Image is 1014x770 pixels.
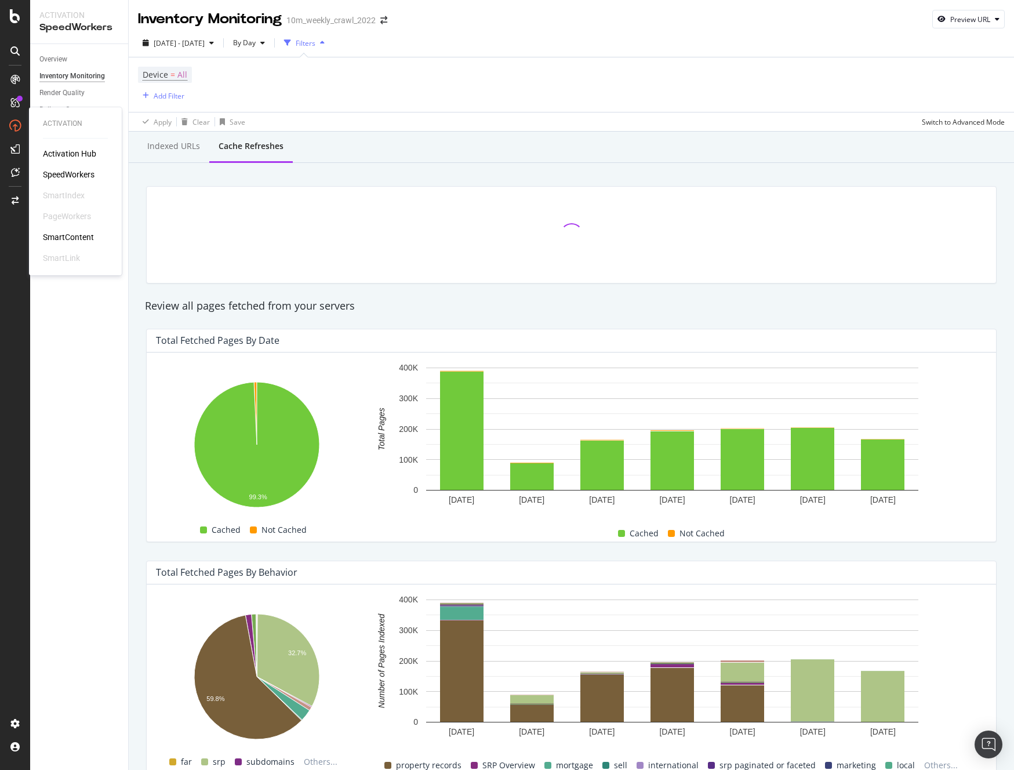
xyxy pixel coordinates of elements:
div: Switch to Advanced Mode [922,117,1005,127]
text: [DATE] [660,727,685,736]
div: Save [230,117,245,127]
span: Device [143,69,168,80]
text: [DATE] [660,495,685,504]
div: SpeedWorkers [39,21,119,34]
div: PageWorkers [43,210,91,222]
span: srp [213,755,226,769]
span: All [177,67,187,83]
text: [DATE] [590,495,615,504]
span: [DATE] - [DATE] [154,38,205,48]
text: [DATE] [449,495,474,504]
div: Inventory Monitoring [138,9,282,29]
div: 10m_weekly_crawl_2022 [286,14,376,26]
text: 200K [399,424,419,434]
text: Number of Pages Indexed [377,613,387,708]
text: 400K [399,363,419,372]
text: [DATE] [730,495,755,504]
div: Total Fetched Pages by Behavior [156,566,297,578]
a: Inventory Monitoring [39,70,120,82]
text: 400K [399,595,419,604]
text: [DATE] [870,495,896,504]
div: SmartIndex [43,190,85,201]
button: Clear [177,112,210,131]
div: Open Intercom Messenger [975,731,1002,758]
text: 32.7% [288,649,306,656]
div: Filters [296,38,315,48]
text: 300K [399,394,419,403]
div: Render Quality [39,87,85,99]
text: [DATE] [519,495,544,504]
text: [DATE] [590,727,615,736]
span: By Day [228,38,256,48]
span: Not Cached [679,526,725,540]
text: 0 [413,717,418,727]
button: Save [215,112,245,131]
button: Apply [138,112,172,131]
text: [DATE] [870,727,896,736]
div: Apply [154,117,172,127]
div: Preview URL [950,14,990,24]
button: Switch to Advanced Mode [917,112,1005,131]
button: By Day [228,34,270,52]
div: Cache refreshes [219,140,284,152]
button: Preview URL [932,10,1005,28]
div: SmartLink [43,252,80,264]
svg: A chart. [365,594,980,747]
div: Delivery Center [39,104,86,116]
span: Cached [212,523,241,537]
div: Indexed URLs [147,140,200,152]
span: Others... [299,755,342,769]
svg: A chart. [365,362,980,515]
span: Cached [630,526,659,540]
div: Clear [192,117,210,127]
a: Overview [39,53,120,66]
div: Activation [39,9,119,21]
span: far [181,755,192,769]
span: Not Cached [261,523,307,537]
text: 100K [399,455,419,464]
text: [DATE] [800,727,826,736]
a: SmartContent [43,231,94,243]
div: Total Fetched Pages by Date [156,335,279,346]
div: Activation [43,119,108,129]
button: Filters [279,34,329,52]
div: Review all pages fetched from your servers [139,299,1004,314]
a: Render Quality [39,87,120,99]
a: Activation Hub [43,148,96,159]
text: 200K [399,656,419,666]
a: Delivery Center [39,104,120,116]
div: Inventory Monitoring [39,70,105,82]
text: [DATE] [800,495,826,504]
text: 59.8% [206,695,224,702]
text: 100K [399,687,419,696]
text: [DATE] [519,727,544,736]
text: Total Pages [377,408,387,450]
span: subdomains [246,755,295,769]
button: Add Filter [138,89,184,103]
a: SpeedWorkers [43,169,95,180]
div: Add Filter [154,91,184,101]
div: Overview [39,53,67,66]
svg: A chart. [156,608,358,747]
div: arrow-right-arrow-left [380,16,387,24]
span: = [170,69,175,80]
button: [DATE] - [DATE] [138,34,219,52]
svg: A chart. [156,376,358,515]
text: 300K [399,626,419,635]
text: 0 [413,485,418,495]
text: 99.3% [249,493,267,500]
text: [DATE] [730,727,755,736]
text: [DATE] [449,727,474,736]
